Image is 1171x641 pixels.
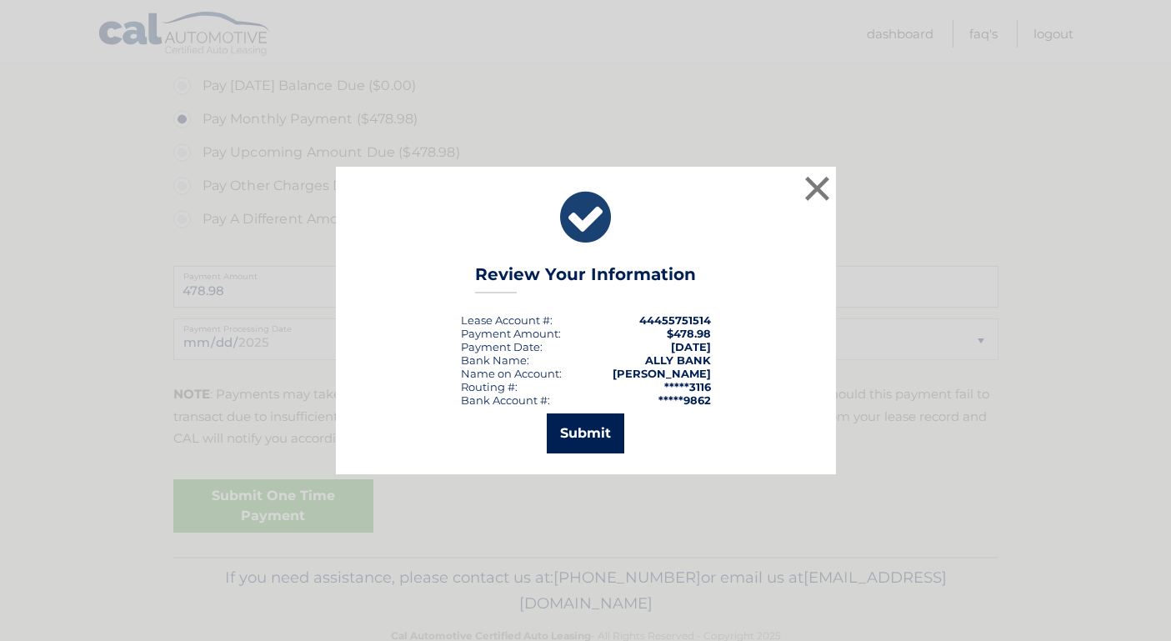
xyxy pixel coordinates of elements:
[645,353,711,367] strong: ALLY BANK
[461,353,529,367] div: Bank Name:
[461,340,543,353] div: :
[461,367,562,380] div: Name on Account:
[475,264,696,293] h3: Review Your Information
[547,413,624,453] button: Submit
[461,380,518,393] div: Routing #:
[801,172,834,205] button: ×
[461,393,550,407] div: Bank Account #:
[667,327,711,340] span: $478.98
[461,327,561,340] div: Payment Amount:
[613,367,711,380] strong: [PERSON_NAME]
[671,340,711,353] span: [DATE]
[639,313,711,327] strong: 44455751514
[461,340,540,353] span: Payment Date
[461,313,553,327] div: Lease Account #:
